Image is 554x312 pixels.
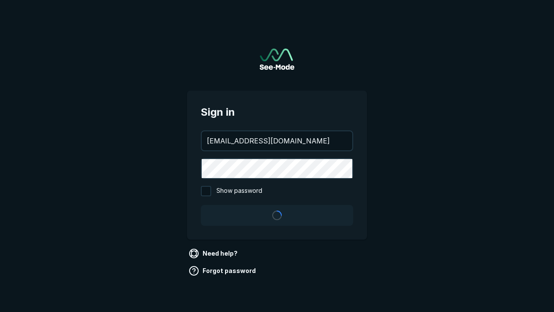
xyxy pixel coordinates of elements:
input: your@email.com [202,131,352,150]
a: Go to sign in [260,49,294,70]
span: Sign in [201,104,353,120]
a: Forgot password [187,264,259,278]
img: See-Mode Logo [260,49,294,70]
span: Show password [216,186,262,196]
a: Need help? [187,247,241,260]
